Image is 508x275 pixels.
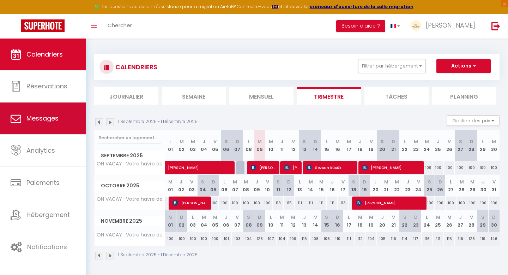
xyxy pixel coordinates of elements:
[446,197,456,210] div: 100
[303,138,306,145] abbr: S
[187,130,199,161] th: 03
[247,214,250,221] abbr: S
[358,214,362,221] abbr: M
[118,118,198,125] p: 1 Septembre 2025 - 1 Décembre 2025
[248,138,250,145] abbr: L
[292,138,295,145] abbr: V
[426,21,475,30] span: [PERSON_NAME]
[262,175,273,197] th: 10
[191,138,195,145] abbr: M
[219,197,230,210] div: 100
[327,175,338,197] th: 16
[202,214,206,221] abbr: M
[403,214,406,221] abbr: S
[466,210,477,232] th: 28
[27,242,67,251] span: Notifications
[26,50,63,59] span: Calendriers
[295,175,306,197] th: 13
[332,130,344,161] th: 16
[424,175,435,197] th: 25
[258,214,261,221] abbr: D
[343,210,355,232] th: 17
[404,138,406,145] abbr: L
[314,214,317,221] abbr: V
[272,4,278,10] strong: ICI
[414,214,418,221] abbr: D
[388,210,399,232] th: 21
[422,210,433,232] th: 24
[347,138,351,145] abbr: M
[225,138,228,145] abbr: S
[169,214,172,221] abbr: S
[455,232,466,245] div: 116
[316,197,327,210] div: 111
[221,210,232,232] th: 06
[425,138,429,145] abbr: M
[444,232,455,245] div: 115
[176,210,187,232] th: 02
[201,179,204,185] abbr: S
[369,214,373,221] abbr: M
[219,175,230,197] th: 06
[433,232,444,245] div: 111
[223,179,225,185] abbr: L
[355,130,366,161] th: 18
[331,179,334,185] abbr: J
[358,59,426,73] button: Filtrer par hébergement
[244,179,248,185] abbr: M
[96,232,166,238] span: ON VACAY : Votre havre de paix
[348,214,350,221] abbr: L
[336,20,385,32] button: Besoin d'aide ?
[288,210,299,232] th: 12
[470,214,473,221] abbr: V
[284,197,295,210] div: 115
[316,175,327,197] th: 15
[98,131,161,144] input: Rechercher un logement...
[213,214,217,221] abbr: M
[377,210,388,232] th: 20
[422,130,433,161] th: 24
[284,161,299,174] span: [PERSON_NAME]
[381,214,384,221] abbr: J
[233,179,237,185] abbr: M
[363,179,366,185] abbr: D
[467,175,478,197] th: 29
[299,130,310,161] th: 13
[325,214,328,221] abbr: S
[269,138,273,145] abbr: M
[180,179,182,185] abbr: J
[225,214,228,221] abbr: J
[187,175,198,197] th: 03
[176,130,187,161] th: 02
[365,210,377,232] th: 19
[439,179,442,185] abbr: D
[305,175,316,197] th: 14
[349,175,359,197] th: 18
[459,138,462,145] abbr: S
[173,196,210,210] span: [PERSON_NAME]
[410,210,422,232] th: 23
[405,14,484,39] a: ... [PERSON_NAME]
[295,197,306,210] div: 111
[198,210,210,232] th: 04
[332,232,344,245] div: 110
[299,179,301,185] abbr: L
[168,157,265,171] span: [PERSON_NAME]
[447,214,452,221] abbr: M
[481,214,484,221] abbr: S
[266,179,269,185] abbr: V
[288,130,299,161] th: 12
[450,179,452,185] abbr: L
[212,179,215,185] abbr: D
[482,179,485,185] abbr: J
[470,138,473,145] abbr: D
[399,210,410,232] th: 22
[26,114,59,123] span: Messages
[162,87,226,105] li: Semaine
[355,210,366,232] th: 18
[466,161,477,174] div: 100
[477,210,489,232] th: 29
[165,175,176,197] th: 01
[467,197,478,210] div: 100
[210,232,221,245] div: 100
